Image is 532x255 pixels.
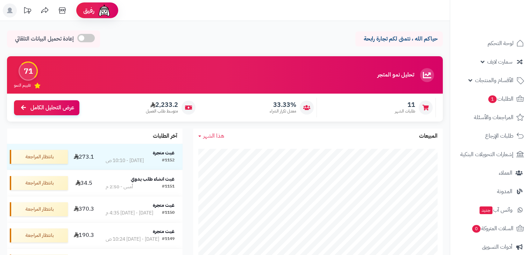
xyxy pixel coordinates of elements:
h3: تحليل نمو المتجر [377,72,414,78]
span: طلبات الإرجاع [485,131,513,141]
strong: غيث متجرة [153,202,175,209]
a: العملاء [454,165,528,181]
span: 33.33% [270,101,296,109]
span: وآتس آب [479,205,512,215]
span: 1 [488,95,497,103]
div: بانتظار المراجعة [10,150,68,164]
span: 0 [472,225,481,233]
div: #1152 [162,157,175,164]
a: السلات المتروكة0 [454,220,528,237]
span: الأقسام والمنتجات [475,75,513,85]
a: وآتس آبجديد [454,202,528,218]
td: 190.3 [71,223,98,248]
span: تقييم النمو [14,82,31,88]
div: [DATE] - [DATE] 10:24 ص [106,236,159,243]
span: 2,233.2 [146,101,178,109]
span: جديد [480,206,492,214]
span: العملاء [499,168,512,178]
span: إعادة تحميل البيانات التلقائي [15,35,74,43]
img: logo-2.png [484,19,525,34]
div: بانتظار المراجعة [10,176,68,190]
h3: المبيعات [419,133,438,139]
td: 370.3 [71,196,98,222]
a: المدونة [454,183,528,200]
span: المدونة [497,187,512,196]
h3: آخر الطلبات [153,133,177,139]
a: تحديثات المنصة [19,3,36,19]
div: #1151 [162,183,175,190]
span: معدل تكرار الشراء [270,108,296,114]
span: عرض التحليل الكامل [30,104,74,112]
strong: غيث متجرة [153,149,175,156]
img: ai-face.png [97,3,111,17]
a: طلبات الإرجاع [454,127,528,144]
span: الطلبات [488,94,513,104]
span: أدوات التسويق [482,242,512,252]
div: أمس - 2:50 م [106,183,133,190]
td: 34.5 [71,170,98,196]
div: [DATE] - 10:10 ص [106,157,144,164]
a: هذا الشهر [198,132,224,140]
span: لوحة التحكم [488,38,513,48]
a: لوحة التحكم [454,35,528,52]
div: بانتظار المراجعة [10,228,68,242]
span: المراجعات والأسئلة [474,112,513,122]
a: إشعارات التحويلات البنكية [454,146,528,163]
div: [DATE] - [DATE] 4:35 م [106,210,153,217]
span: متوسط طلب العميل [146,108,178,114]
a: المراجعات والأسئلة [454,109,528,126]
span: السلات المتروكة [471,224,513,233]
a: عرض التحليل الكامل [14,100,79,115]
div: #1150 [162,210,175,217]
div: #1149 [162,236,175,243]
p: حياكم الله ، نتمنى لكم تجارة رابحة [361,35,438,43]
span: سمارت لايف [487,57,512,67]
span: طلبات الشهر [395,108,415,114]
strong: غيث انشاء طلب يدوي [131,175,175,183]
span: رفيق [83,6,94,15]
span: إشعارات التحويلات البنكية [460,150,513,159]
strong: غيث متجرة [153,228,175,235]
a: الطلبات1 [454,90,528,107]
div: بانتظار المراجعة [10,202,68,216]
span: 11 [395,101,415,109]
span: هذا الشهر [203,132,224,140]
td: 273.1 [71,144,98,170]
